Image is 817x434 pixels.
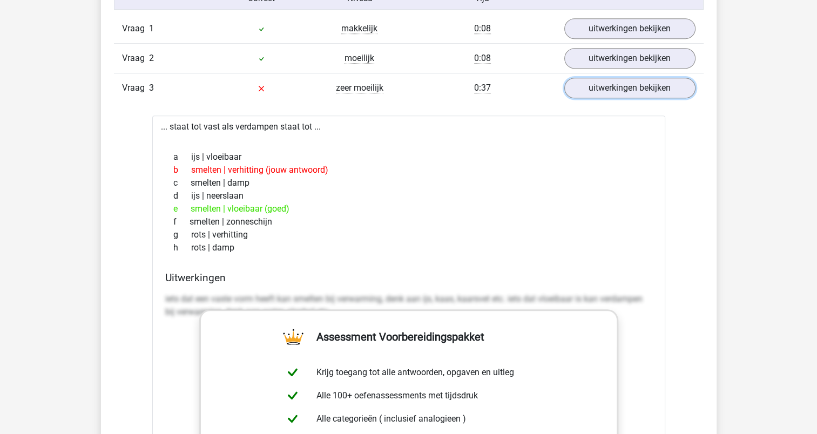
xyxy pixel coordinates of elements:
[122,82,149,94] span: Vraag
[165,151,652,164] div: ijs | vloeibaar
[149,23,154,33] span: 1
[474,23,491,34] span: 0:08
[149,53,154,63] span: 2
[165,228,652,241] div: rots | verhitting
[173,151,191,164] span: a
[173,202,191,215] span: e
[173,241,191,254] span: h
[165,189,652,202] div: ijs | neerslaan
[474,83,491,93] span: 0:37
[173,164,191,177] span: b
[165,164,652,177] div: smelten | verhitting (jouw antwoord)
[564,18,696,39] a: uitwerkingen bekijken
[173,228,191,241] span: g
[336,83,383,93] span: zeer moeilijk
[341,23,377,34] span: makkelijk
[564,78,696,98] a: uitwerkingen bekijken
[345,53,374,64] span: moeilijk
[165,241,652,254] div: rots | damp
[165,293,652,318] p: iets dat een vaste vorm heeft kan smelten bij verwarming, denk aan ijs, kaas, kaarsvet etc. iets ...
[564,48,696,69] a: uitwerkingen bekijken
[173,189,191,202] span: d
[165,215,652,228] div: smelten | zonneschijn
[149,83,154,93] span: 3
[173,215,190,228] span: f
[165,177,652,189] div: smelten | damp
[165,202,652,215] div: smelten | vloeibaar (goed)
[122,52,149,65] span: Vraag
[173,177,191,189] span: c
[165,272,652,284] h4: Uitwerkingen
[122,22,149,35] span: Vraag
[474,53,491,64] span: 0:08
